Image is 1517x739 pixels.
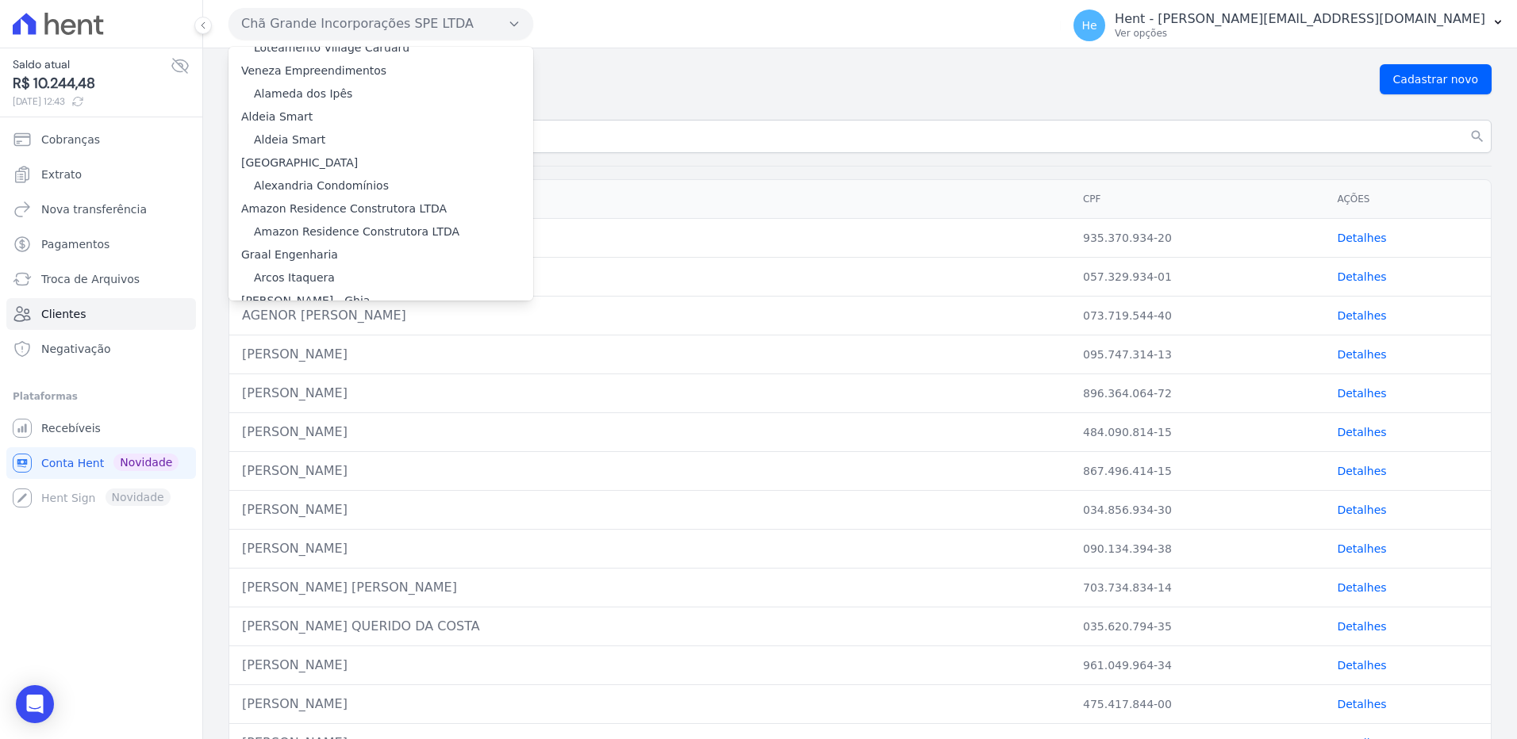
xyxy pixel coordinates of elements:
span: R$ 10.244,48 [13,73,171,94]
a: Detalhes [1337,620,1386,633]
label: Aldeia Smart [241,110,313,123]
a: Cobranças [6,124,196,155]
a: Detalhes [1337,542,1386,555]
th: CPF [1070,180,1324,219]
a: Detalhes [1337,504,1386,516]
span: Extrato [41,167,82,182]
i: search [1469,128,1485,144]
a: Detalhes [1337,348,1386,361]
div: [PERSON_NAME] [242,423,1058,442]
a: Recebíveis [6,412,196,444]
a: Negativação [6,333,196,365]
button: search [1463,120,1492,153]
th: Ações [1324,180,1491,219]
span: Conta Hent [41,455,104,471]
a: Pagamentos [6,228,196,260]
label: Aldeia Smart [254,132,325,148]
a: Troca de Arquivos [6,263,196,295]
td: 035.620.794-35 [1070,607,1324,646]
td: 073.719.544-40 [1070,297,1324,335]
a: Extrato [6,159,196,190]
div: [PERSON_NAME] [242,345,1058,364]
label: Alexandria Condomínios [254,178,389,194]
p: Ver opções [1115,27,1485,40]
label: Arcos Itaquera [254,270,335,286]
a: Conta Hent Novidade [6,447,196,479]
span: Saldo atual [13,56,171,73]
td: 057.329.934-01 [1070,258,1324,297]
a: Detalhes [1337,581,1386,594]
span: Troca de Arquivos [41,271,140,287]
label: [PERSON_NAME] - Ghia [241,294,370,307]
div: [PERSON_NAME] [242,384,1058,403]
label: Graal Engenharia [241,248,338,261]
div: [PERSON_NAME] [242,267,1058,286]
span: He [1082,20,1097,31]
label: Loteamento Village Caruaru [254,40,409,56]
div: Plataformas [13,387,190,406]
div: [PERSON_NAME] [242,656,1058,675]
div: [PERSON_NAME] [242,500,1058,519]
button: He Hent - [PERSON_NAME][EMAIL_ADDRESS][DOMAIN_NAME] Ver opções [1061,3,1517,48]
a: Detalhes [1337,270,1386,283]
td: 935.370.934-20 [1070,219,1324,258]
a: Detalhes [1337,659,1386,672]
a: Clientes [6,298,196,330]
label: Amazon Residence Construtora LTDA [241,202,447,215]
a: Nova transferência [6,193,196,225]
th: Nome [229,180,1070,219]
a: Detalhes [1337,387,1386,400]
a: Detalhes [1337,426,1386,438]
div: AGENOR [PERSON_NAME] [242,306,1058,325]
button: Chã Grande Incorporações SPE LTDA [229,8,533,40]
td: 961.049.964-34 [1070,646,1324,685]
input: Buscar por nome, CPF ou email [229,120,1492,153]
label: [GEOGRAPHIC_DATA] [241,156,358,169]
label: Alameda dos Ipês [254,86,352,102]
span: Cobranças [41,132,100,147]
td: 484.090.814-15 [1070,413,1324,452]
a: Detalhes [1337,465,1386,477]
a: Detalhes [1337,309,1386,322]
span: Cadastrar novo [1393,71,1478,87]
div: Open Intercom Messenger [16,685,54,723]
div: [PERSON_NAME] [242,539,1058,558]
div: [PERSON_NAME] QUERIDO DA COSTA [242,617,1058,636]
span: [DATE] 12:43 [13,94,171,109]
nav: Sidebar [13,124,190,514]
span: Novidade [113,454,179,471]
td: 867.496.414-15 [1070,452,1324,491]
td: 475.417.844-00 [1070,685,1324,724]
label: Veneza Empreendimentos [241,64,386,77]
a: Detalhes [1337,698,1386,710]
a: Cadastrar novo [1380,64,1492,94]
span: Pagamentos [41,236,109,252]
td: 095.747.314-13 [1070,335,1324,374]
p: Hent - [PERSON_NAME][EMAIL_ADDRESS][DOMAIN_NAME] [1115,11,1485,27]
td: 896.364.064-72 [1070,374,1324,413]
a: Detalhes [1337,232,1386,244]
span: Clientes [41,306,86,322]
td: 703.734.834-14 [1070,569,1324,607]
label: Amazon Residence Construtora LTDA [254,224,459,240]
span: Negativação [41,341,111,357]
div: [PERSON_NAME] [PERSON_NAME] [242,578,1058,597]
td: 090.134.394-38 [1070,530,1324,569]
div: [PERSON_NAME] [242,228,1058,247]
td: 034.856.934-30 [1070,491,1324,530]
span: Recebíveis [41,420,101,436]
div: [PERSON_NAME] [242,461,1058,481]
span: Nova transferência [41,201,147,217]
div: [PERSON_NAME] [242,695,1058,714]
